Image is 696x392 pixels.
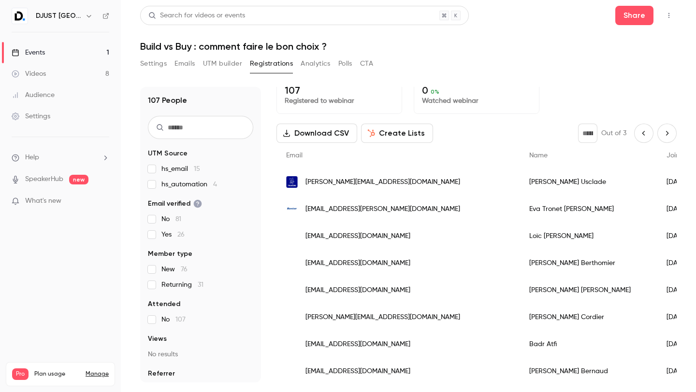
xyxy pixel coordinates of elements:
button: Create Lists [361,124,433,143]
img: DJUST France [12,8,28,24]
span: Referrer [148,369,175,378]
div: [PERSON_NAME] [PERSON_NAME] [520,277,657,304]
img: aubadepro.com [286,365,298,377]
span: [EMAIL_ADDRESS][DOMAIN_NAME] [305,366,410,377]
button: Previous page [634,124,653,143]
span: 81 [175,216,181,223]
span: 15 [194,166,200,172]
h6: DJUST [GEOGRAPHIC_DATA] [36,11,81,21]
li: help-dropdown-opener [12,153,109,163]
img: baxter.com [286,203,298,215]
span: Attended [148,299,180,309]
div: [PERSON_NAME] Bernaud [520,358,657,385]
span: 4 [213,181,217,188]
span: Help [25,153,39,163]
span: hs_email [161,164,200,174]
img: bionatural.swiss [286,230,298,242]
span: 107 [175,316,186,323]
span: Email verified [148,199,202,209]
div: [PERSON_NAME] Berthomier [520,250,657,277]
p: Out of 3 [601,128,626,138]
span: Views [148,334,167,344]
span: new [69,175,88,184]
span: Plan usage [34,370,80,378]
span: UTM Source [148,149,188,158]
span: [EMAIL_ADDRESS][DOMAIN_NAME] [305,231,410,241]
span: What's new [25,196,61,206]
button: Settings [140,56,167,71]
iframe: Noticeable Trigger [98,197,109,206]
span: [EMAIL_ADDRESS][PERSON_NAME][DOMAIN_NAME] [305,204,460,214]
div: [PERSON_NAME] Cordier [520,304,657,331]
span: [EMAIL_ADDRESS][DOMAIN_NAME] [305,285,410,295]
img: nicolas.com [286,257,298,269]
span: No [161,315,186,324]
span: Pro [12,368,29,380]
button: Next page [657,124,677,143]
p: 0 [422,84,531,96]
span: 76 [181,266,188,273]
div: Audience [12,90,55,100]
div: Eva Tronet [PERSON_NAME] [520,196,657,223]
p: Watched webinar [422,96,531,106]
span: [PERSON_NAME][EMAIL_ADDRESS][DOMAIN_NAME] [305,177,460,187]
span: Email [286,152,303,159]
p: 107 [285,84,394,96]
h1: Build vs Buy : comment faire le bon choix ? [140,41,677,52]
span: 26 [177,231,185,238]
span: New [161,265,188,274]
div: [PERSON_NAME] Usclade [520,168,657,196]
span: [EMAIL_ADDRESS][DOMAIN_NAME] [305,339,410,350]
span: Returning [161,280,203,290]
div: Events [12,48,45,57]
button: Registrations [250,56,293,71]
p: Registered to webinar [285,96,394,106]
a: Manage [86,370,109,378]
button: CTA [360,56,373,71]
div: Settings [12,112,50,121]
h1: 107 People [148,95,187,106]
img: espace-emeraude.com [286,284,298,296]
button: Share [615,6,653,25]
span: Member type [148,249,192,259]
button: Polls [338,56,352,71]
button: Emails [174,56,195,71]
span: Name [529,152,548,159]
span: [PERSON_NAME][EMAIL_ADDRESS][DOMAIN_NAME] [305,312,460,322]
img: oktogone.com [286,338,298,350]
a: SpeakerHub [25,174,63,184]
div: Videos [12,69,46,79]
div: Loïc [PERSON_NAME] [520,223,657,250]
button: UTM builder [203,56,242,71]
span: Yes [161,230,185,239]
button: Analytics [301,56,331,71]
div: Search for videos or events [148,11,245,21]
span: 0 % [431,88,439,95]
span: hs_automation [161,180,217,189]
button: Download CSV [276,124,357,143]
img: thuasne.fr [286,176,298,188]
span: 31 [198,281,203,288]
span: [EMAIL_ADDRESS][DOMAIN_NAME] [305,258,410,268]
img: carrefour.com [286,311,298,323]
div: Badr Atfi [520,331,657,358]
span: No [161,214,181,224]
p: No results [148,350,253,359]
